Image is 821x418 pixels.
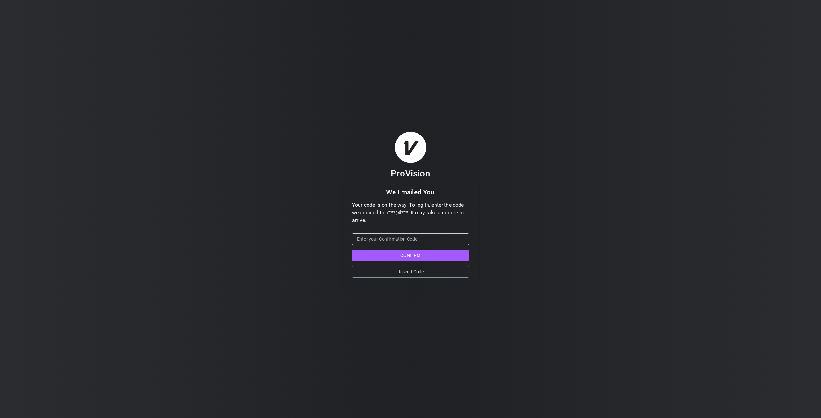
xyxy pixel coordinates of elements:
button: Resend Code [352,266,469,278]
button: Confirm [352,250,469,261]
h4: We Emailed You [352,188,469,196]
input: Enter your Confirmation Code [352,233,469,245]
p: Your code is on the way. To log in, enter the code we emailed to b***@l***. It may take a minute ... [352,201,469,224]
h3: ProVision [391,168,430,179]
